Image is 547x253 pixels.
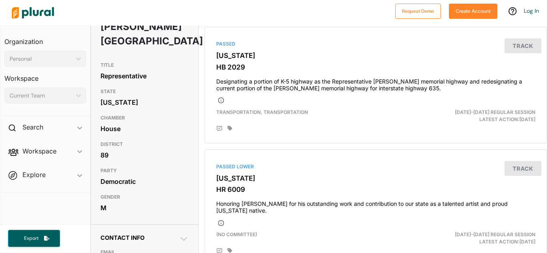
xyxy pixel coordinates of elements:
h3: CHAMBER [101,113,189,123]
div: 89 [101,149,189,161]
h3: HB 2029 [216,63,535,71]
div: Democratic [101,175,189,187]
div: Add tags [227,126,232,131]
div: Add Position Statement [216,126,223,132]
a: Create Account [449,6,497,15]
span: Contact Info [101,234,145,241]
a: Log In [524,7,539,14]
div: Passed [216,40,535,48]
h4: Designating a portion of K-5 highway as the Representative [PERSON_NAME] memorial highway and red... [216,74,535,92]
div: Passed Lower [216,163,535,170]
button: Track [505,38,541,53]
h3: [US_STATE] [216,52,535,60]
h3: [US_STATE] [216,174,535,182]
div: Personal [10,55,73,63]
h4: Honoring [PERSON_NAME] for his outstanding work and contribution to our state as a talented artis... [216,197,535,214]
span: [DATE]-[DATE] Regular Session [455,109,535,115]
div: Latest Action: [DATE] [431,231,541,245]
a: Request Demo [395,6,441,15]
h3: TITLE [101,60,189,70]
div: Representative [101,70,189,82]
h3: Workspace [4,67,86,84]
span: Export [18,235,44,242]
span: [DATE]-[DATE] Regular Session [455,231,535,237]
button: Track [505,161,541,176]
button: Create Account [449,4,497,19]
h3: DISTRICT [101,139,189,149]
h3: HR 6009 [216,185,535,193]
div: (no committee) [210,231,431,245]
h1: [PERSON_NAME][GEOGRAPHIC_DATA] [101,15,153,53]
button: Request Demo [395,4,441,19]
div: House [101,123,189,135]
h2: Search [22,123,43,131]
span: Transportation, Transportation [216,109,308,115]
button: Export [8,230,60,247]
h3: Organization [4,30,86,48]
div: Current Team [10,92,73,100]
div: [US_STATE] [101,96,189,108]
h3: GENDER [101,192,189,202]
div: Latest Action: [DATE] [431,109,541,123]
h3: PARTY [101,166,189,175]
div: M [101,202,189,214]
h3: STATE [101,87,189,96]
